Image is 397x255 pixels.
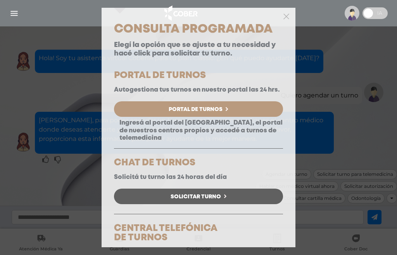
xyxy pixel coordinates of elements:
[114,119,283,142] p: Ingresá al portal del [GEOGRAPHIC_DATA], el portal de nuestros centros propios y accedé a turnos ...
[114,173,283,181] p: Solicitá tu turno las 24 horas del día
[114,86,283,94] p: Autogestiona tus turnos en nuestro portal las 24 hrs.
[114,101,283,117] a: Portal de Turnos
[169,107,223,112] span: Portal de Turnos
[114,71,283,80] h5: PORTAL DE TURNOS
[114,41,283,58] p: Elegí la opción que se ajuste a tu necesidad y hacé click para solicitar tu turno.
[114,224,283,243] h5: CENTRAL TELEFÓNICA DE TURNOS
[114,158,283,168] h5: CHAT DE TURNOS
[114,189,283,204] a: Solicitar Turno
[171,194,221,199] span: Solicitar Turno
[114,24,273,35] span: Consulta Programada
